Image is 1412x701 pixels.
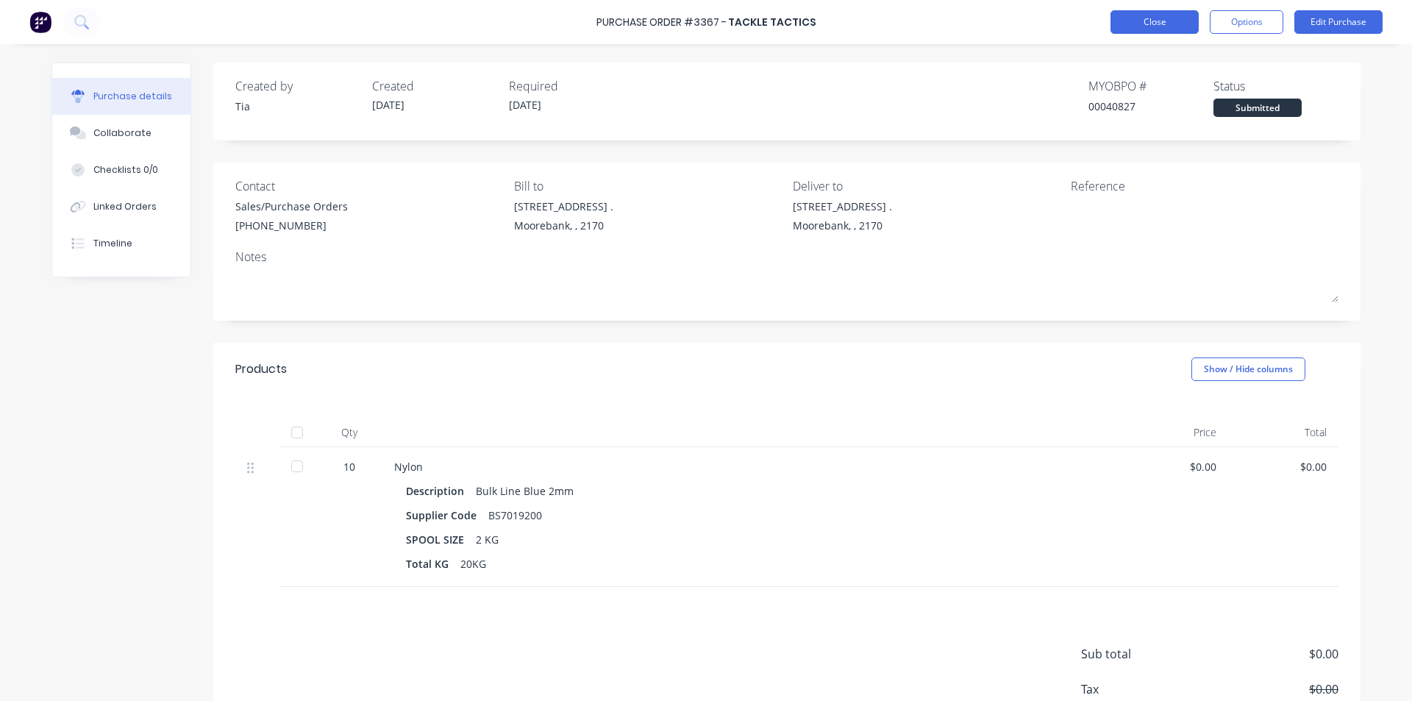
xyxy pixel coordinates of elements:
div: Collaborate [93,127,151,140]
div: BS7019200 [488,505,542,526]
button: Options [1210,10,1283,34]
div: Timeline [93,237,132,250]
div: Purchase Order #3367 - [596,15,727,30]
div: Bill to [514,177,782,195]
span: Tax [1081,680,1191,698]
div: 00040827 [1088,99,1213,114]
div: Notes [235,248,1338,266]
button: Show / Hide columns [1191,357,1305,381]
div: Created [372,77,497,95]
div: Qty [316,418,382,447]
div: Bulk Line Blue 2mm [476,480,574,502]
button: Checklists 0/0 [52,152,190,188]
div: [PHONE_NUMBER] [235,218,348,233]
div: Tia [235,99,360,114]
span: $0.00 [1191,680,1338,698]
div: Status [1213,77,1338,95]
div: Purchase details [93,90,172,103]
button: Close [1110,10,1199,34]
div: Moorebank, , 2170 [793,218,892,233]
div: Nylon [394,459,1106,474]
div: SPOOL SIZE [406,529,476,550]
div: [STREET_ADDRESS] . [514,199,613,214]
div: Linked Orders [93,200,157,213]
div: Reference [1071,177,1338,195]
div: 20KG [460,553,486,574]
div: Sales/Purchase Orders [235,199,348,214]
button: Edit Purchase [1294,10,1383,34]
div: Deliver to [793,177,1060,195]
div: Moorebank, , 2170 [514,218,613,233]
span: Sub total [1081,645,1191,663]
div: $0.00 [1240,459,1327,474]
div: Contact [235,177,503,195]
button: Purchase details [52,78,190,115]
button: Linked Orders [52,188,190,225]
button: Collaborate [52,115,190,152]
button: Timeline [52,225,190,262]
div: Total KG [406,553,460,574]
div: Description [406,480,476,502]
div: 10 [328,459,371,474]
div: 2 KG [476,529,499,550]
div: Tackle Tactics [728,15,816,30]
div: Submitted [1213,99,1302,117]
div: Products [235,360,287,378]
div: $0.00 [1130,459,1216,474]
div: Supplier Code [406,505,488,526]
div: MYOB PO # [1088,77,1213,95]
div: Total [1228,418,1338,447]
div: [STREET_ADDRESS] . [793,199,892,214]
div: Created by [235,77,360,95]
div: Price [1118,418,1228,447]
img: Factory [29,11,51,33]
div: Checklists 0/0 [93,163,158,177]
span: $0.00 [1191,645,1338,663]
div: Required [509,77,634,95]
